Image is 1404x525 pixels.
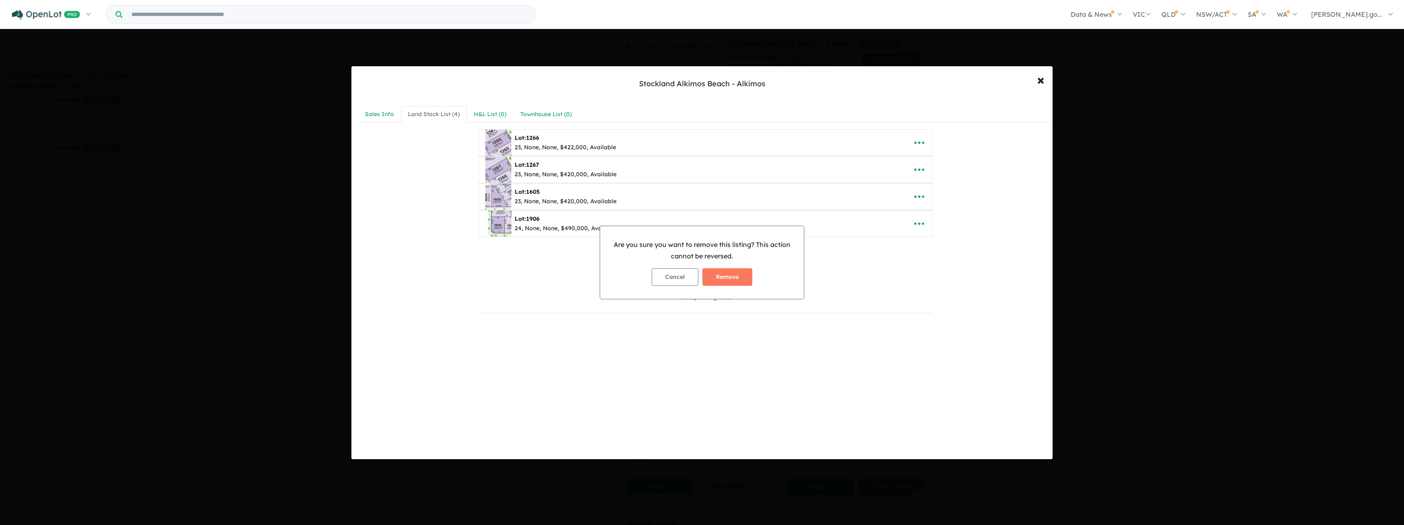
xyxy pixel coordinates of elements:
[124,6,534,23] input: Try estate name, suburb, builder or developer
[702,268,752,286] button: Remove
[652,268,698,286] button: Cancel
[12,10,80,20] img: Openlot PRO Logo White
[1311,10,1382,18] span: [PERSON_NAME].go...
[607,239,797,261] p: Are you sure you want to remove this listing? This action cannot be reversed.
